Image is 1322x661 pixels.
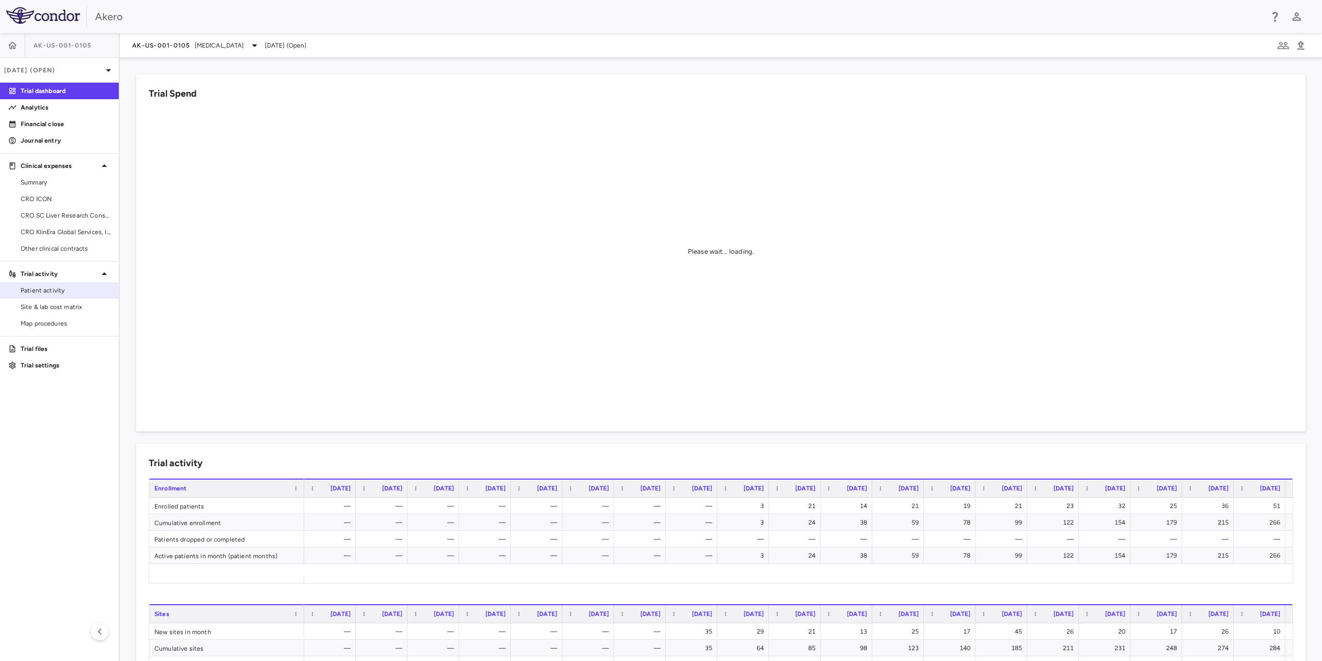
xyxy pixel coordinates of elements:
[623,640,660,656] div: —
[382,610,402,618] span: [DATE]
[520,547,557,564] div: —
[1140,531,1177,547] div: —
[468,531,506,547] div: —
[537,485,557,492] span: [DATE]
[1036,514,1074,531] div: 122
[365,531,402,547] div: —
[882,498,919,514] div: 21
[572,514,609,531] div: —
[1002,610,1022,618] span: [DATE]
[21,361,111,370] p: Trial settings
[1243,547,1280,564] div: 266
[1088,547,1125,564] div: 154
[1243,531,1280,547] div: —
[830,531,867,547] div: —
[572,547,609,564] div: —
[485,610,506,618] span: [DATE]
[985,547,1022,564] div: 99
[149,456,202,470] h6: Trial activity
[149,547,304,563] div: Active patients in month (patient months)
[1088,623,1125,640] div: 20
[1208,610,1229,618] span: [DATE]
[149,498,304,514] div: Enrolled patients
[778,623,815,640] div: 21
[21,344,111,353] p: Trial files
[313,514,351,531] div: —
[899,610,919,618] span: [DATE]
[830,623,867,640] div: 13
[1053,610,1074,618] span: [DATE]
[1140,640,1177,656] div: 248
[847,485,867,492] span: [DATE]
[520,498,557,514] div: —
[882,640,919,656] div: 123
[985,514,1022,531] div: 99
[882,547,919,564] div: 59
[154,610,169,618] span: Sites
[675,547,712,564] div: —
[778,640,815,656] div: 85
[365,547,402,564] div: —
[21,194,111,204] span: CRO ICON
[1260,485,1280,492] span: [DATE]
[675,498,712,514] div: —
[1191,531,1229,547] div: —
[365,640,402,656] div: —
[520,623,557,640] div: —
[21,103,111,112] p: Analytics
[21,119,111,129] p: Financial close
[1088,514,1125,531] div: 154
[795,485,815,492] span: [DATE]
[1140,514,1177,531] div: 179
[933,623,970,640] div: 17
[675,623,712,640] div: 35
[520,531,557,547] div: —
[882,514,919,531] div: 59
[1191,623,1229,640] div: 26
[149,623,304,639] div: New sites in month
[985,531,1022,547] div: —
[34,41,92,50] span: AK-US-001-0105
[1140,547,1177,564] div: 179
[830,640,867,656] div: 98
[485,485,506,492] span: [DATE]
[1036,547,1074,564] div: 122
[330,485,351,492] span: [DATE]
[365,623,402,640] div: —
[313,498,351,514] div: —
[830,547,867,564] div: 38
[520,514,557,531] div: —
[95,9,1262,24] div: Akero
[675,514,712,531] div: —
[1036,531,1074,547] div: —
[623,547,660,564] div: —
[744,485,764,492] span: [DATE]
[154,485,187,492] span: Enrollment
[727,623,764,640] div: 29
[1157,485,1177,492] span: [DATE]
[417,498,454,514] div: —
[933,547,970,564] div: 78
[21,86,111,96] p: Trial dashboard
[468,514,506,531] div: —
[365,498,402,514] div: —
[149,87,197,101] h6: Trial Spend
[882,623,919,640] div: 25
[830,498,867,514] div: 14
[1105,485,1125,492] span: [DATE]
[1191,547,1229,564] div: 215
[1243,514,1280,531] div: 266
[933,514,970,531] div: 78
[1243,623,1280,640] div: 10
[572,498,609,514] div: —
[692,610,712,618] span: [DATE]
[640,485,660,492] span: [DATE]
[727,531,764,547] div: —
[149,514,304,530] div: Cumulative enrollment
[1208,485,1229,492] span: [DATE]
[1243,498,1280,514] div: 51
[675,640,712,656] div: 35
[21,178,111,187] span: Summary
[692,485,712,492] span: [DATE]
[21,227,111,237] span: CRO KlinEra Global Services, Inc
